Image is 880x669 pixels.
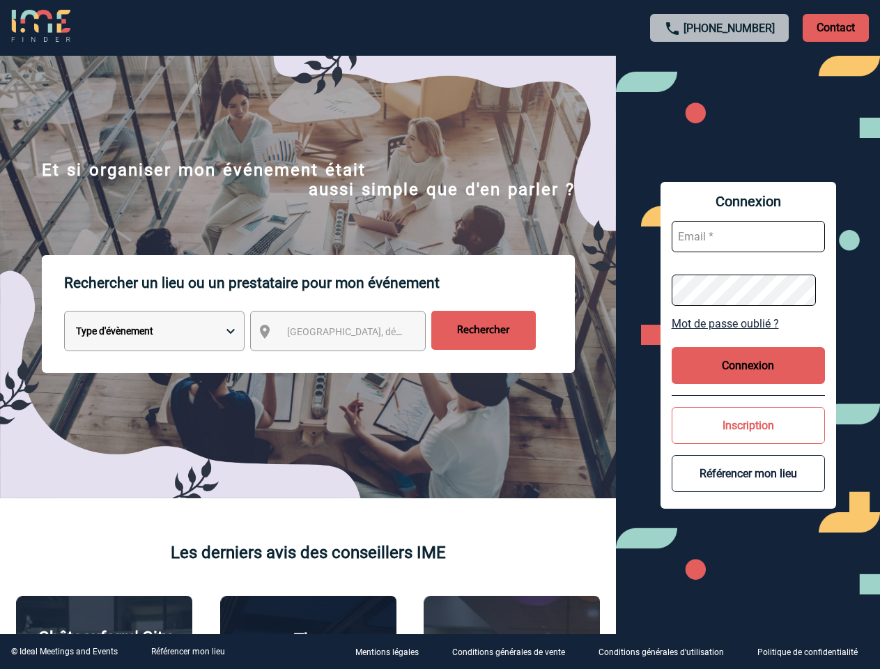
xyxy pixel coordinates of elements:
p: Politique de confidentialité [757,648,858,658]
p: Conditions générales d'utilisation [599,648,724,658]
div: © Ideal Meetings and Events [11,647,118,656]
p: Mentions légales [355,648,419,658]
a: Politique de confidentialité [746,645,880,659]
a: Référencer mon lieu [151,647,225,656]
a: Conditions générales de vente [441,645,587,659]
a: Conditions générales d'utilisation [587,645,746,659]
a: Mentions légales [344,645,441,659]
p: Conditions générales de vente [452,648,565,658]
